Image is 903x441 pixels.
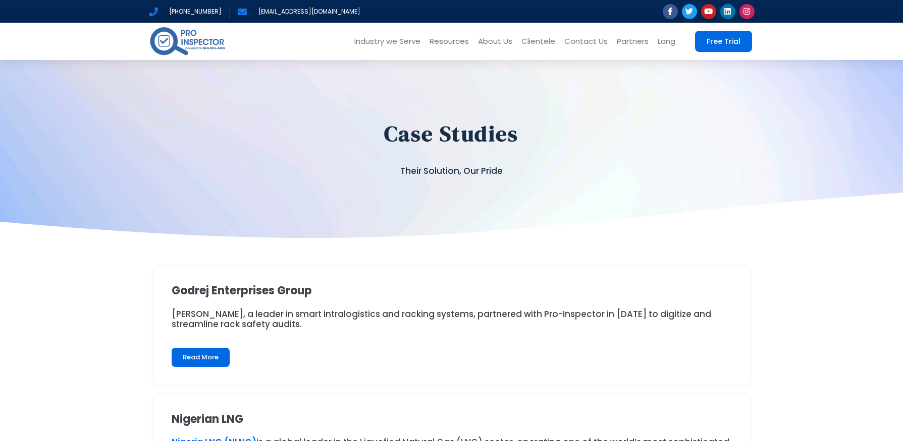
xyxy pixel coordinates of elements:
span: [PERSON_NAME], a leader in smart intralogistics and racking systems, partnered with Pro-Inspector... [172,308,711,330]
a: About Us [473,23,517,60]
a: [EMAIL_ADDRESS][DOMAIN_NAME] [238,6,360,18]
div: Their Solution, Our Pride [154,162,750,179]
img: pro-inspector-logo [149,25,226,57]
span: Free Trial [707,38,740,45]
a: Read More [172,348,230,367]
span: [EMAIL_ADDRESS][DOMAIN_NAME] [256,6,360,18]
a: Resources [425,23,473,60]
a: Free Trial [695,31,752,52]
h2: Nigerian LNG [172,412,732,426]
a: Industry we Serve [350,23,425,60]
a: Contact Us [560,23,612,60]
a: Partners [612,23,653,60]
nav: Menu [242,23,680,60]
a: Clientele [517,23,560,60]
span: [PHONE_NUMBER] [167,6,222,18]
a: Lang [653,23,680,60]
h2: Godrej Enterprises Group [172,284,732,297]
h1: Case Studies [154,115,750,152]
